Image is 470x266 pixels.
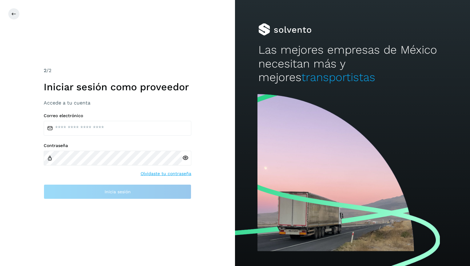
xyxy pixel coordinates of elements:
[44,68,46,73] span: 2
[44,81,191,93] h1: Iniciar sesión como proveedor
[105,190,131,194] span: Inicia sesión
[258,43,446,84] h2: Las mejores empresas de México necesitan más y mejores
[301,71,375,84] span: transportistas
[141,170,191,177] a: Olvidaste tu contraseña
[44,67,191,74] div: /2
[44,184,191,199] button: Inicia sesión
[44,113,191,118] label: Correo electrónico
[44,143,191,148] label: Contraseña
[44,100,191,106] h3: Accede a tu cuenta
